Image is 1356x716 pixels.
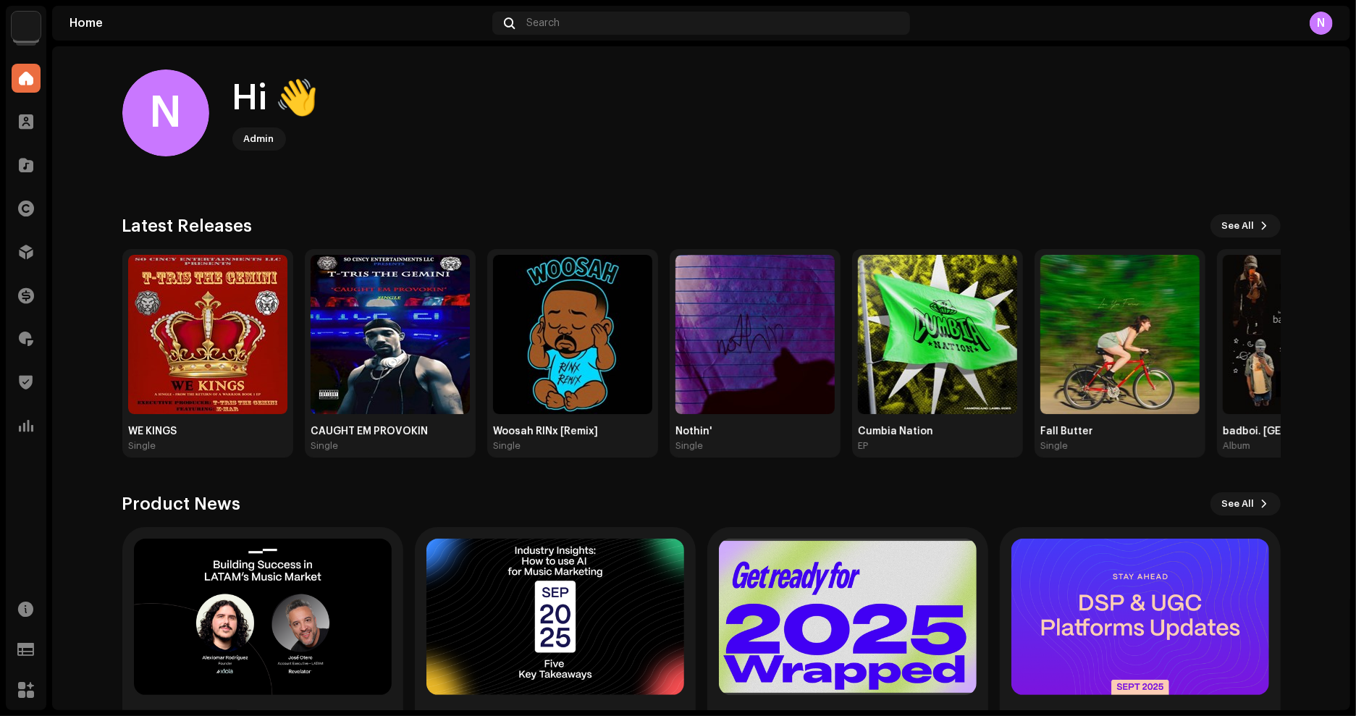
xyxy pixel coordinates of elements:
[493,426,652,437] div: Woosah RINx [Remix]
[493,440,521,452] div: Single
[232,75,319,122] div: Hi 👋
[122,70,209,156] div: N
[1040,255,1200,414] img: 87e4eb74-ec90-4915-85dc-981b11a693cb
[675,440,703,452] div: Single
[244,130,274,148] div: Admin
[675,255,835,414] img: e2d5be75-02e2-4d13-a553-a87e820689ac
[128,440,156,452] div: Single
[1223,440,1250,452] div: Album
[858,255,1017,414] img: a673c3df-96e6-4018-b7e1-5df60dd24b26
[493,255,652,414] img: 9699d556-e1c5-4617-9ef7-94e2bc12a315
[858,440,868,452] div: EP
[311,426,470,437] div: CAUGHT EM PROVOKIN
[1222,211,1255,240] span: See All
[1040,440,1068,452] div: Single
[12,12,41,41] img: 4d355f5d-9311-46a2-b30d-525bdb8252bf
[1210,492,1281,515] button: See All
[122,214,253,237] h3: Latest Releases
[858,426,1017,437] div: Cumbia Nation
[526,17,560,29] span: Search
[128,426,287,437] div: WE KINGS
[122,492,241,515] h3: Product News
[311,255,470,414] img: 5ff4389f-f64b-4606-a322-96080fd769e9
[128,255,287,414] img: d447adff-f719-4d70-a911-9e6d04620492
[1040,426,1200,437] div: Fall Butter
[1210,214,1281,237] button: See All
[1222,489,1255,518] span: See All
[1310,12,1333,35] div: N
[675,426,835,437] div: Nothin'
[311,440,338,452] div: Single
[70,17,487,29] div: Home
